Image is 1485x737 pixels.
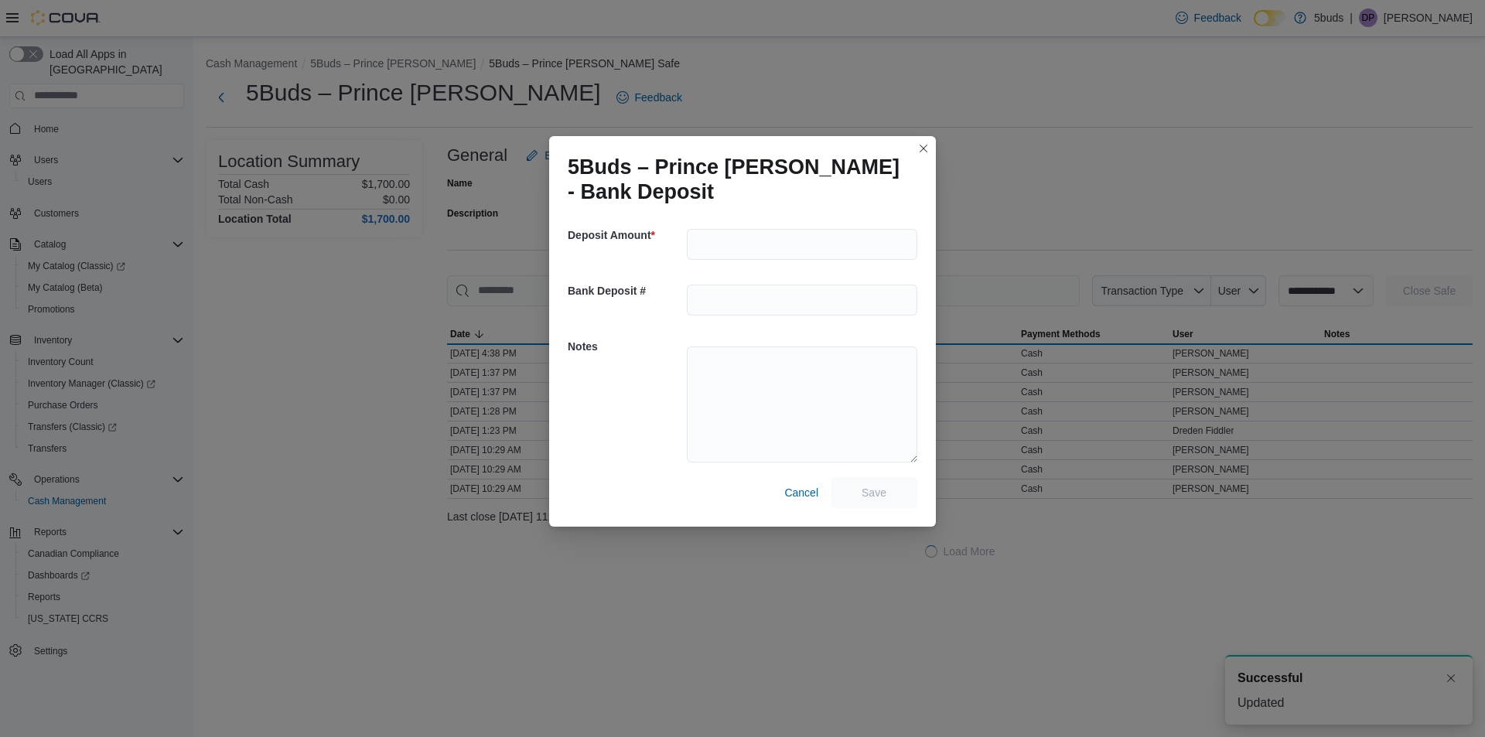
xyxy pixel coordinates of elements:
[831,477,917,508] button: Save
[568,220,684,251] h5: Deposit Amount
[784,485,818,500] span: Cancel
[568,331,684,362] h5: Notes
[862,485,886,500] span: Save
[568,155,905,204] h1: 5Buds – Prince [PERSON_NAME] - Bank Deposit
[914,139,933,158] button: Closes this modal window
[778,477,824,508] button: Cancel
[568,275,684,306] h5: Bank Deposit #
